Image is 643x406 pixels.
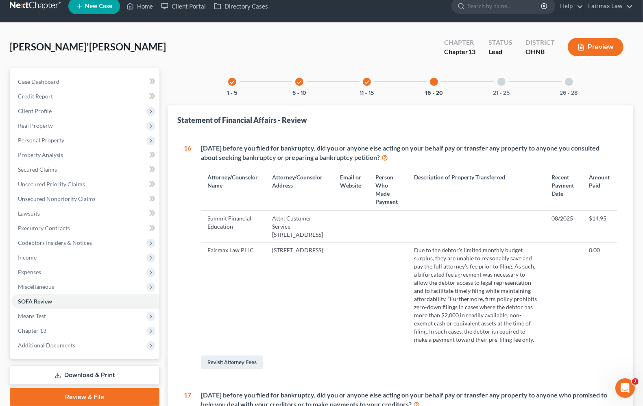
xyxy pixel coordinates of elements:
[582,242,617,347] td: 0.00
[468,48,475,55] span: 13
[408,168,545,210] th: Description of Property Transferred
[525,47,555,57] div: OHNB
[139,263,153,276] button: Send a message…
[11,294,159,309] a: SOFA Review
[11,148,159,162] a: Property Analysis
[13,89,127,144] div: The court has added a new Credit Counseling Field that we need to update upon filing. Please remo...
[360,90,374,96] button: 11 - 15
[488,38,512,47] div: Status
[18,254,37,261] span: Income
[184,144,191,371] div: 16
[10,366,159,385] a: Download & Print
[425,90,443,96] button: 16 - 20
[333,168,369,210] th: Email or Website
[545,168,582,210] th: Recent Payment Date
[488,47,512,57] div: Lead
[11,206,159,221] a: Lawsuits
[632,378,639,385] span: 7
[201,242,266,347] td: Fairmax Law PLLC
[493,90,510,96] button: 21 - 25
[13,266,19,273] button: Emoji picker
[201,144,617,162] div: [DATE] before you filed for bankruptcy, did you or anyone else acting on your behalf pay or trans...
[39,266,45,273] button: Upload attachment
[615,378,635,398] iframe: Intercom live chat
[266,168,333,210] th: Attorney/Counselor Address
[18,239,92,246] span: Codebtors Insiders & Notices
[18,122,53,129] span: Real Property
[127,3,143,19] button: Home
[13,69,116,84] b: 🚨ATTN: [GEOGRAPHIC_DATA] of [US_STATE]
[13,151,77,156] div: [PERSON_NAME] • 1h ago
[85,3,112,9] span: New Case
[18,225,70,231] span: Executory Contracts
[11,221,159,236] a: Executory Contracts
[364,79,370,85] i: check
[18,283,54,290] span: Miscellaneous
[227,90,237,96] button: 1 - 5
[444,47,475,57] div: Chapter
[266,211,333,242] td: Attn: Customer Service [STREET_ADDRESS]
[143,3,157,18] div: Close
[369,168,408,210] th: Person Who Made Payment
[18,93,53,100] span: Credit Report
[11,177,159,192] a: Unsecured Priority Claims
[18,342,75,349] span: Additional Documents
[26,266,32,273] button: Gif picker
[11,74,159,89] a: Case Dashboard
[582,168,617,210] th: Amount Paid
[201,168,266,210] th: Attorney/Counselor Name
[7,64,156,167] div: Katie says…
[18,78,59,85] span: Case Dashboard
[444,38,475,47] div: Chapter
[229,79,235,85] i: check
[18,166,57,173] span: Secured Claims
[10,388,159,406] a: Review & File
[201,211,266,242] td: Summit Financial Education
[7,64,133,149] div: 🚨ATTN: [GEOGRAPHIC_DATA] of [US_STATE]The court has added a new Credit Counseling Field that we n...
[11,162,159,177] a: Secured Claims
[18,151,63,158] span: Property Analysis
[525,38,555,47] div: District
[18,210,40,217] span: Lawsuits
[560,90,578,96] button: 26 - 28
[18,268,41,275] span: Expenses
[568,38,623,56] button: Preview
[11,192,159,206] a: Unsecured Nonpriority Claims
[545,211,582,242] td: 08/2025
[39,4,92,10] h1: [PERSON_NAME]
[408,242,545,347] td: Due to the debtor’s limited monthly budget surplus, they are unable to reasonably save and pay th...
[18,195,96,202] span: Unsecured Nonpriority Claims
[52,266,58,273] button: Start recording
[10,41,166,52] span: [PERSON_NAME]'[PERSON_NAME]
[18,298,52,305] span: SOFA Review
[18,327,46,334] span: Chapter 13
[18,181,85,188] span: Unsecured Priority Claims
[177,115,307,125] div: Statement of Financial Affairs - Review
[39,10,76,18] p: Active 2h ago
[23,4,36,17] img: Profile image for Katie
[582,211,617,242] td: $14.95
[11,89,159,104] a: Credit Report
[296,79,302,85] i: check
[18,137,64,144] span: Personal Property
[7,249,156,263] textarea: Message…
[292,90,306,96] button: 6 - 10
[201,356,263,369] a: Revisit Attorney Fees
[5,3,21,19] button: go back
[18,312,46,319] span: Means Test
[266,242,333,347] td: [STREET_ADDRESS]
[18,107,52,114] span: Client Profile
